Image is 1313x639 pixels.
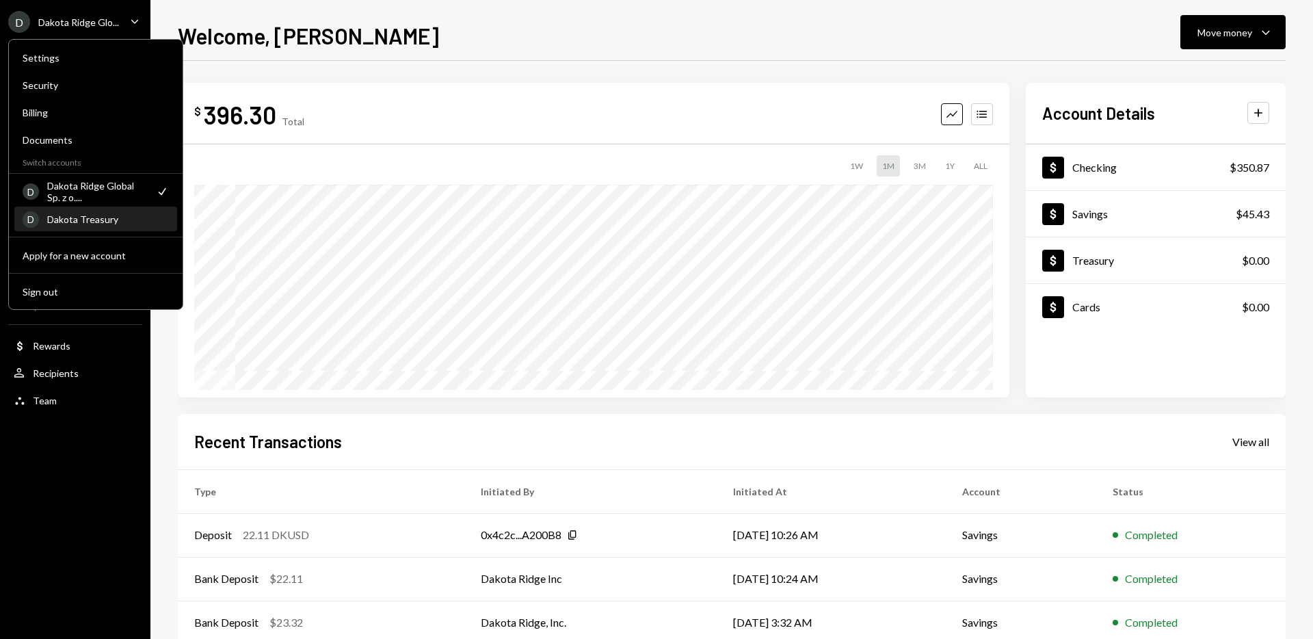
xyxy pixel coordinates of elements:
[1042,102,1155,125] h2: Account Details
[1197,25,1252,40] div: Move money
[269,571,303,587] div: $22.11
[8,388,142,413] a: Team
[14,244,177,268] button: Apply for a new account
[23,183,39,200] div: D
[1125,527,1178,543] div: Completed
[14,280,177,304] button: Sign out
[14,73,177,97] a: Security
[1242,299,1269,315] div: $0.00
[178,22,439,49] h1: Welcome, [PERSON_NAME]
[194,430,342,453] h2: Recent Transactions
[1072,161,1117,174] div: Checking
[23,107,169,118] div: Billing
[194,105,201,118] div: $
[8,333,142,358] a: Rewards
[1230,159,1269,176] div: $350.87
[1026,237,1286,283] a: Treasury$0.00
[717,469,946,513] th: Initiated At
[14,45,177,70] a: Settings
[9,155,183,168] div: Switch accounts
[23,211,39,228] div: D
[23,79,169,91] div: Security
[968,155,993,177] div: ALL
[946,513,1096,557] td: Savings
[464,557,717,601] td: Dakota Ridge Inc
[194,571,258,587] div: Bank Deposit
[1125,614,1178,631] div: Completed
[1026,144,1286,190] a: Checking$350.87
[23,250,169,261] div: Apply for a new account
[1026,284,1286,330] a: Cards$0.00
[194,614,258,631] div: Bank Deposit
[23,52,169,64] div: Settings
[47,180,147,203] div: Dakota Ridge Global Sp. z o....
[204,99,276,130] div: 396.30
[38,16,119,28] div: Dakota Ridge Glo...
[14,127,177,152] a: Documents
[14,207,177,231] a: DDakota Treasury
[47,213,169,225] div: Dakota Treasury
[946,557,1096,601] td: Savings
[946,469,1096,513] th: Account
[14,100,177,125] a: Billing
[1096,469,1286,513] th: Status
[1180,15,1286,49] button: Move money
[8,361,142,385] a: Recipients
[1242,252,1269,269] div: $0.00
[1232,435,1269,449] div: View all
[908,155,931,177] div: 3M
[464,469,717,513] th: Initiated By
[1232,434,1269,449] a: View all
[194,527,232,543] div: Deposit
[269,614,303,631] div: $23.32
[877,155,900,177] div: 1M
[940,155,960,177] div: 1Y
[178,469,464,513] th: Type
[243,527,309,543] div: 22.11 DKUSD
[33,340,70,352] div: Rewards
[23,134,169,146] div: Documents
[8,11,30,33] div: D
[1026,191,1286,237] a: Savings$45.43
[33,367,79,379] div: Recipients
[845,155,868,177] div: 1W
[1072,254,1114,267] div: Treasury
[717,557,946,601] td: [DATE] 10:24 AM
[717,513,946,557] td: [DATE] 10:26 AM
[33,395,57,406] div: Team
[1236,206,1269,222] div: $45.43
[23,286,169,298] div: Sign out
[1072,300,1100,313] div: Cards
[282,116,304,127] div: Total
[481,527,561,543] div: 0x4c2c...A200B8
[1125,571,1178,587] div: Completed
[1072,207,1108,220] div: Savings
